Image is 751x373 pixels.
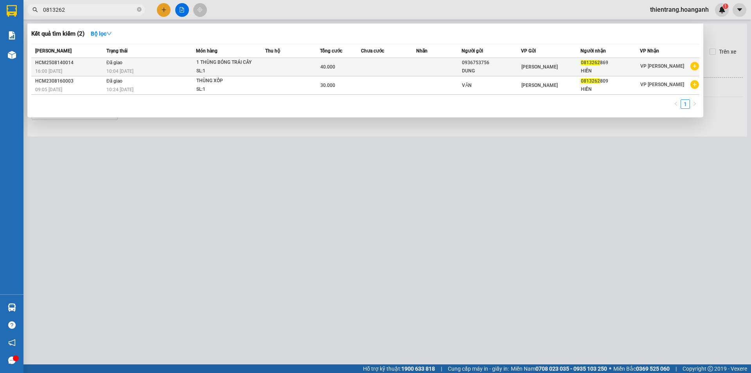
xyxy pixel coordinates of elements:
[690,99,699,109] button: right
[581,59,640,67] div: 869
[106,68,133,74] span: 10:04 [DATE]
[8,321,16,329] span: question-circle
[671,99,681,109] li: Previous Page
[640,82,684,87] span: VP [PERSON_NAME]
[137,6,142,14] span: close-circle
[581,60,600,65] span: 0813262
[671,99,681,109] button: left
[91,31,112,37] strong: Bộ lọc
[416,48,428,54] span: Nhãn
[8,51,16,59] img: warehouse-icon
[106,87,133,92] span: 10:24 [DATE]
[35,68,62,74] span: 16:00 [DATE]
[8,303,16,312] img: warehouse-icon
[640,63,684,69] span: VP [PERSON_NAME]
[674,101,678,106] span: left
[35,87,62,92] span: 09:05 [DATE]
[320,64,335,70] span: 40.000
[196,67,255,76] div: SL: 1
[521,83,558,88] span: [PERSON_NAME]
[32,7,38,13] span: search
[581,77,640,85] div: 809
[196,77,255,85] div: THÙNG XỐP
[106,78,122,84] span: Đã giao
[521,48,536,54] span: VP Gửi
[690,80,699,89] span: plus-circle
[35,59,104,67] div: HCM2508140014
[8,339,16,346] span: notification
[31,30,84,38] h3: Kết quả tìm kiếm ( 2 )
[7,5,17,17] img: logo-vxr
[35,48,72,54] span: [PERSON_NAME]
[8,31,16,40] img: solution-icon
[265,48,280,54] span: Thu hộ
[462,81,521,90] div: VĂN
[690,99,699,109] li: Next Page
[106,31,112,36] span: down
[581,85,640,94] div: HIỀN
[320,48,342,54] span: Tổng cước
[690,62,699,70] span: plus-circle
[361,48,384,54] span: Chưa cước
[462,59,521,67] div: 0936753756
[521,64,558,70] span: [PERSON_NAME]
[137,7,142,12] span: close-circle
[581,67,640,75] div: HIỀN
[196,48,217,54] span: Món hàng
[640,48,659,54] span: VP Nhận
[35,77,104,85] div: HCM2308160003
[692,101,697,106] span: right
[681,99,690,109] li: 1
[196,58,255,67] div: 1 THÙNG BÓNG TRÁI CÂY
[43,5,135,14] input: Tìm tên, số ĐT hoặc mã đơn
[84,27,118,40] button: Bộ lọcdown
[462,67,521,75] div: DUNG
[8,357,16,364] span: message
[196,85,255,94] div: SL: 1
[320,83,335,88] span: 30.000
[580,48,606,54] span: Người nhận
[106,60,122,65] span: Đã giao
[681,100,690,108] a: 1
[581,78,600,84] span: 0813262
[106,48,128,54] span: Trạng thái
[462,48,483,54] span: Người gửi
